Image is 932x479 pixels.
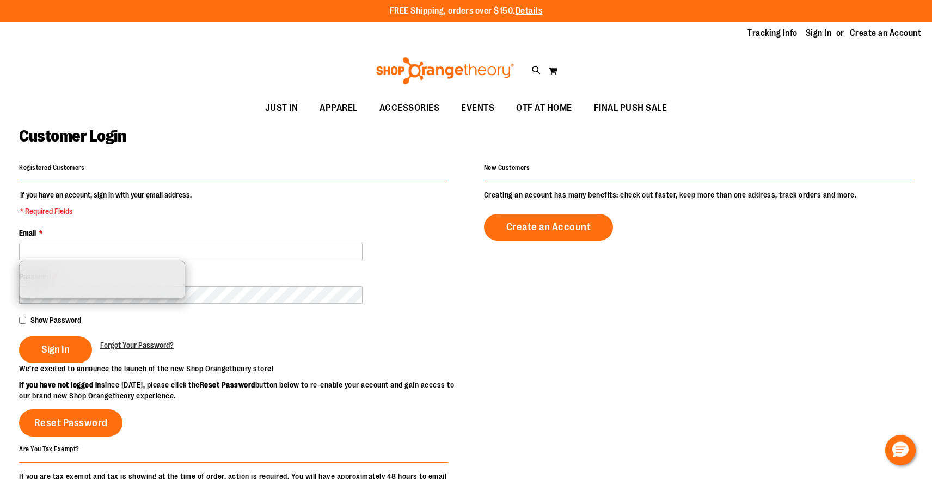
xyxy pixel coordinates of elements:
p: Creating an account has many benefits: check out faster, keep more than one address, track orders... [484,189,913,200]
img: Shop Orangetheory [375,57,516,84]
span: Reset Password [34,417,108,429]
strong: Reset Password [200,380,255,389]
a: Reset Password [19,409,122,437]
button: Sign In [19,336,92,363]
span: Customer Login [19,127,126,145]
strong: Are You Tax Exempt? [19,445,79,452]
p: We’re excited to announce the launch of the new Shop Orangetheory store! [19,363,466,374]
span: * Required Fields [20,206,192,217]
legend: If you have an account, sign in with your email address. [19,189,193,217]
span: EVENTS [461,96,494,120]
a: ACCESSORIES [369,96,451,121]
a: JUST IN [254,96,309,121]
a: Sign In [806,27,832,39]
a: APPAREL [309,96,369,121]
span: Create an Account [506,221,591,233]
p: since [DATE], please click the button below to re-enable your account and gain access to our bran... [19,379,466,401]
a: Details [516,6,543,16]
span: Show Password [30,316,81,324]
strong: If you have not logged in [19,380,101,389]
span: JUST IN [265,96,298,120]
strong: Registered Customers [19,164,84,171]
span: Sign In [41,343,70,355]
p: FREE Shipping, orders over $150. [390,5,543,17]
span: ACCESSORIES [379,96,440,120]
a: Create an Account [484,214,614,241]
a: Create an Account [850,27,922,39]
span: APPAREL [320,96,358,120]
button: Hello, have a question? Let’s chat. [885,435,916,465]
strong: New Customers [484,164,530,171]
a: Forgot Your Password? [100,340,174,351]
a: OTF AT HOME [505,96,583,121]
span: Forgot Your Password? [100,341,174,349]
span: OTF AT HOME [516,96,572,120]
a: EVENTS [450,96,505,121]
a: Tracking Info [747,27,798,39]
span: Email [19,229,36,237]
span: FINAL PUSH SALE [594,96,667,120]
a: FINAL PUSH SALE [583,96,678,121]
